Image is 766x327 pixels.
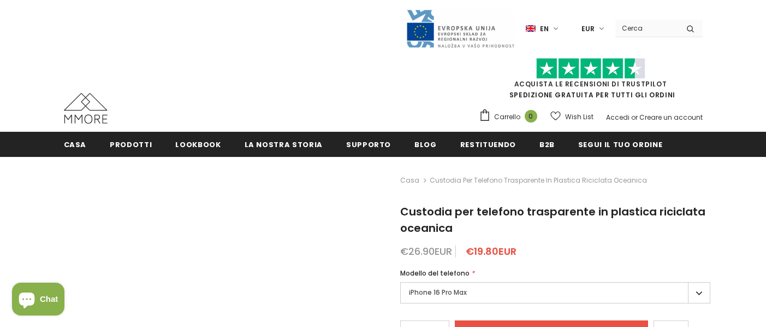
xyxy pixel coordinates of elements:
[540,24,549,34] span: en
[526,24,536,33] img: i-lang-1.png
[550,107,593,126] a: Wish List
[245,132,323,156] a: La nostra storia
[110,132,152,156] a: Prodotti
[525,110,537,122] span: 0
[578,132,662,156] a: Segui il tuo ordine
[110,139,152,150] span: Prodotti
[631,113,638,122] span: or
[9,283,68,318] inbox-online-store-chat: Shopify online store chat
[460,139,516,150] span: Restituendo
[479,109,543,125] a: Carrello 0
[414,132,437,156] a: Blog
[175,139,221,150] span: Lookbook
[430,174,647,187] span: Custodia per telefono trasparente in plastica riciclata oceanica
[400,174,419,187] a: Casa
[400,282,710,303] label: iPhone 16 Pro Max
[539,139,555,150] span: B2B
[615,20,678,36] input: Search Site
[565,112,593,122] span: Wish List
[539,132,555,156] a: B2B
[400,204,705,236] span: Custodia per telefono trasparente in plastica riciclata oceanica
[639,113,703,122] a: Creare un account
[64,132,87,156] a: Casa
[536,58,645,79] img: Fidati di Pilot Stars
[581,24,595,34] span: EUR
[400,268,470,278] span: Modello del telefono
[466,244,516,258] span: €19.80EUR
[414,139,437,150] span: Blog
[578,139,662,150] span: Segui il tuo ordine
[400,244,452,258] span: €26.90EUR
[406,24,515,33] a: Javni Razpis
[346,139,391,150] span: supporto
[245,139,323,150] span: La nostra storia
[64,139,87,150] span: Casa
[460,132,516,156] a: Restituendo
[514,79,667,89] a: Acquista le recensioni di TrustPilot
[479,63,703,100] span: SPEDIZIONE GRATUITA PER TUTTI GLI ORDINI
[494,112,520,122] span: Carrello
[175,132,221,156] a: Lookbook
[346,132,391,156] a: supporto
[406,9,515,49] img: Javni Razpis
[64,93,108,124] img: Casi MMORE
[606,113,630,122] a: Accedi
